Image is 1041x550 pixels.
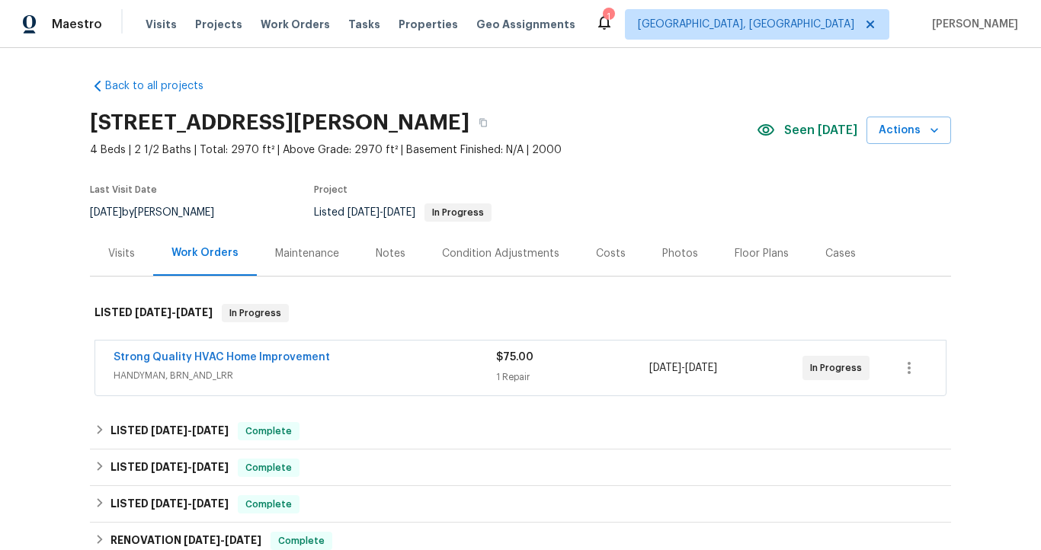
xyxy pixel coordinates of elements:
div: 1 [603,9,613,24]
h2: [STREET_ADDRESS][PERSON_NAME] [90,115,469,130]
span: [DATE] [225,535,261,545]
span: - [151,498,229,509]
div: Floor Plans [735,246,789,261]
span: Project [314,185,348,194]
span: In Progress [426,208,490,217]
div: LISTED [DATE]-[DATE]Complete [90,413,951,449]
span: In Progress [223,305,287,321]
span: Complete [239,424,298,439]
span: [GEOGRAPHIC_DATA], [GEOGRAPHIC_DATA] [638,17,854,32]
span: - [151,462,229,472]
span: - [135,307,213,318]
span: Maestro [52,17,102,32]
a: Back to all projects [90,78,236,94]
span: Geo Assignments [476,17,575,32]
span: Work Orders [261,17,330,32]
span: [DATE] [192,425,229,436]
button: Copy Address [469,109,497,136]
div: Costs [596,246,626,261]
button: Actions [866,117,951,145]
div: LISTED [DATE]-[DATE]Complete [90,486,951,523]
span: Complete [272,533,331,548]
span: HANDYMAN, BRN_AND_LRR [114,368,496,383]
h6: LISTED [111,495,229,513]
div: LISTED [DATE]-[DATE]In Progress [90,289,951,337]
div: Photos [662,246,698,261]
span: [DATE] [348,207,380,218]
h6: RENOVATION [111,532,261,550]
a: Strong Quality HVAC Home Improvement [114,352,330,363]
span: Complete [239,497,298,512]
div: by [PERSON_NAME] [90,203,232,222]
div: Work Orders [171,245,239,261]
span: [DATE] [192,462,229,472]
span: [PERSON_NAME] [926,17,1018,32]
span: Projects [195,17,242,32]
span: In Progress [810,360,868,376]
span: [DATE] [184,535,220,545]
span: [DATE] [151,462,187,472]
div: Cases [825,246,856,261]
span: - [348,207,415,218]
div: Notes [376,246,405,261]
span: [DATE] [151,425,187,436]
span: - [184,535,261,545]
span: [DATE] [176,307,213,318]
span: Complete [239,460,298,475]
span: [DATE] [90,207,122,218]
div: LISTED [DATE]-[DATE]Complete [90,449,951,486]
div: 1 Repair [496,369,649,385]
span: [DATE] [685,363,717,373]
span: Actions [879,121,939,140]
span: - [151,425,229,436]
span: [DATE] [135,307,171,318]
span: [DATE] [151,498,187,509]
div: Visits [108,246,135,261]
h6: LISTED [111,459,229,477]
span: Last Visit Date [90,185,157,194]
span: Listed [314,207,492,218]
div: Condition Adjustments [442,246,559,261]
span: $75.00 [496,352,533,363]
span: - [649,360,717,376]
span: Properties [399,17,458,32]
div: Maintenance [275,246,339,261]
span: 4 Beds | 2 1/2 Baths | Total: 2970 ft² | Above Grade: 2970 ft² | Basement Finished: N/A | 2000 [90,142,757,158]
span: [DATE] [649,363,681,373]
span: [DATE] [383,207,415,218]
span: [DATE] [192,498,229,509]
span: Visits [146,17,177,32]
span: Tasks [348,19,380,30]
h6: LISTED [94,304,213,322]
span: Seen [DATE] [784,123,857,138]
h6: LISTED [111,422,229,440]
